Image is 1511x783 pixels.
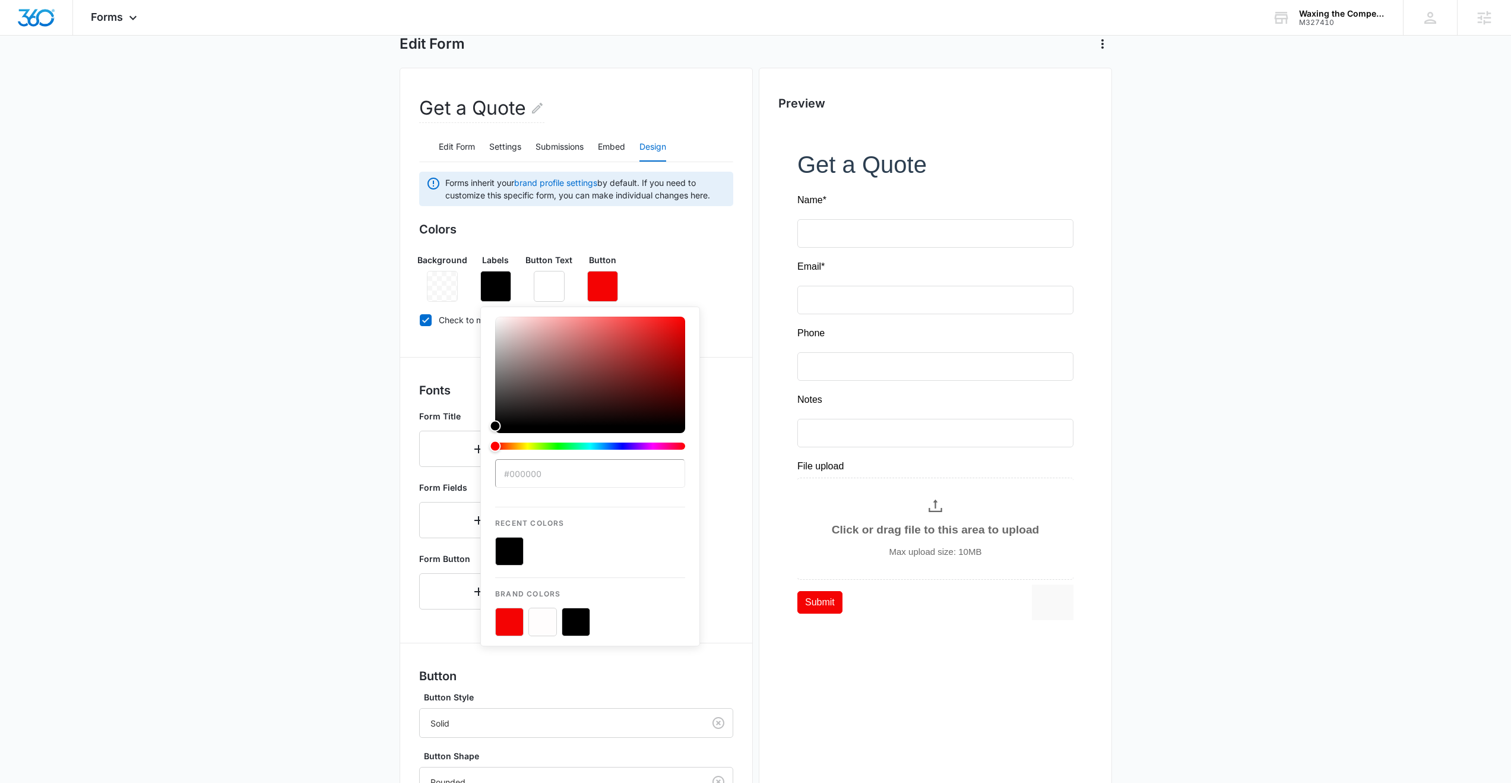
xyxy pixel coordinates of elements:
[495,443,685,450] div: Hue
[8,447,37,457] span: Submit
[419,552,538,565] p: Form Button
[587,271,618,302] button: Remove
[439,133,475,162] button: Edit Form
[530,94,544,122] button: Edit Form Name
[419,667,733,685] h3: Button
[419,410,538,422] p: Form Title
[480,271,511,302] button: Remove
[495,317,685,426] div: Color
[514,178,597,188] a: brand profile settings
[495,317,685,636] div: color-picker-container
[424,691,738,703] label: Button Style
[598,133,625,162] button: Embed
[482,254,509,266] p: Labels
[495,578,685,599] p: Brand Colors
[91,11,123,23] span: Forms
[495,507,685,529] p: Recent Colors
[534,271,565,302] button: Remove
[709,713,728,733] button: Clear
[400,35,465,53] h1: Edit Form
[424,750,738,762] label: Button Shape
[419,381,733,399] h3: Fonts
[419,220,733,238] h3: Colors
[495,459,685,488] input: color-picker-input
[235,434,387,470] iframe: reCAPTCHA
[778,94,1092,112] h2: Preview
[536,133,584,162] button: Submissions
[589,254,616,266] p: Button
[495,317,685,459] div: color-picker
[419,94,544,123] h2: Get a Quote
[489,133,521,162] button: Settings
[445,176,726,201] span: Forms inherit your by default. If you need to customize this specific form, you can make individu...
[525,254,572,266] p: Button Text
[1299,9,1386,18] div: account name
[1093,34,1112,53] button: Actions
[1299,18,1386,27] div: account id
[639,133,666,162] button: Design
[417,254,467,266] p: Background
[419,481,538,494] p: Form Fields
[419,314,733,326] label: Check to make background transparent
